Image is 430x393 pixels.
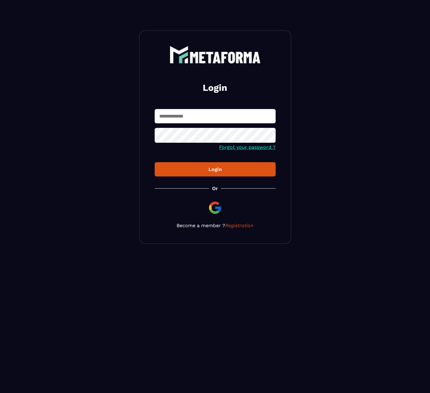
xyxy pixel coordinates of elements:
h2: Login [162,82,268,94]
p: Become a member ? [155,223,276,228]
a: logo [155,46,276,63]
a: Registration [225,223,253,228]
button: Login [155,162,276,176]
img: google [208,200,222,215]
a: Forgot your password ? [219,144,276,150]
div: Login [160,166,271,172]
img: logo [170,46,261,63]
p: Or [212,186,218,191]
